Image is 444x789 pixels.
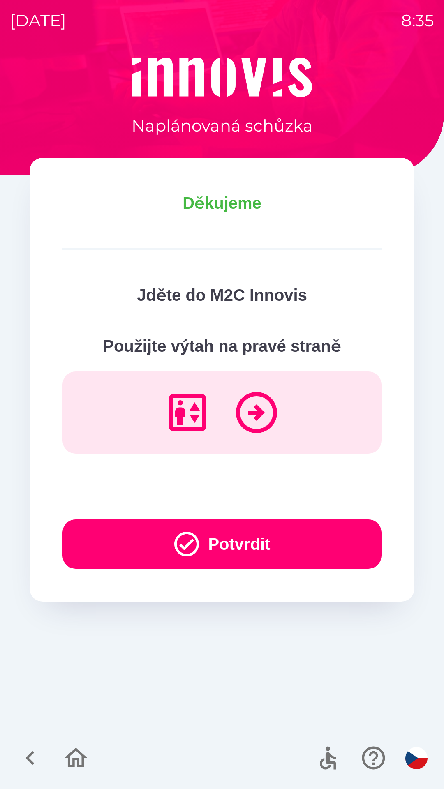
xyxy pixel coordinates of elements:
[401,8,434,33] p: 8:35
[62,283,382,307] p: Jděte do M2C Innovis
[62,191,382,215] p: Děkujeme
[405,747,428,769] img: cs flag
[10,8,66,33] p: [DATE]
[132,113,313,138] p: Naplánovaná schůzka
[30,58,414,97] img: Logo
[62,334,382,358] p: Použijte výtah na pravé straně
[62,519,382,569] button: Potvrdit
